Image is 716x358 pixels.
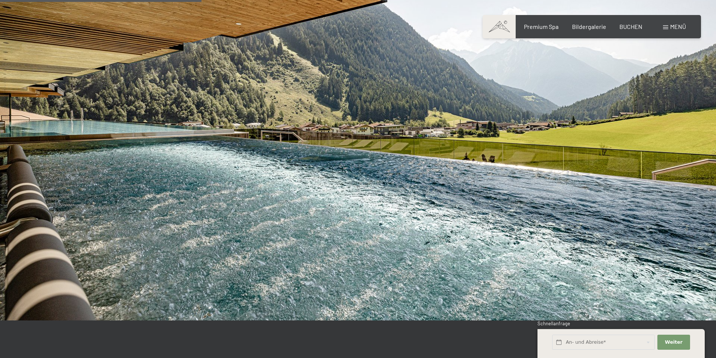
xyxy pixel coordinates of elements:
a: Bildergalerie [572,23,606,30]
span: Schnellanfrage [537,320,570,326]
a: Premium Spa [524,23,559,30]
a: BUCHEN [619,23,642,30]
span: Weiter [665,339,683,346]
button: Weiter [657,335,690,350]
span: Menü [670,23,686,30]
